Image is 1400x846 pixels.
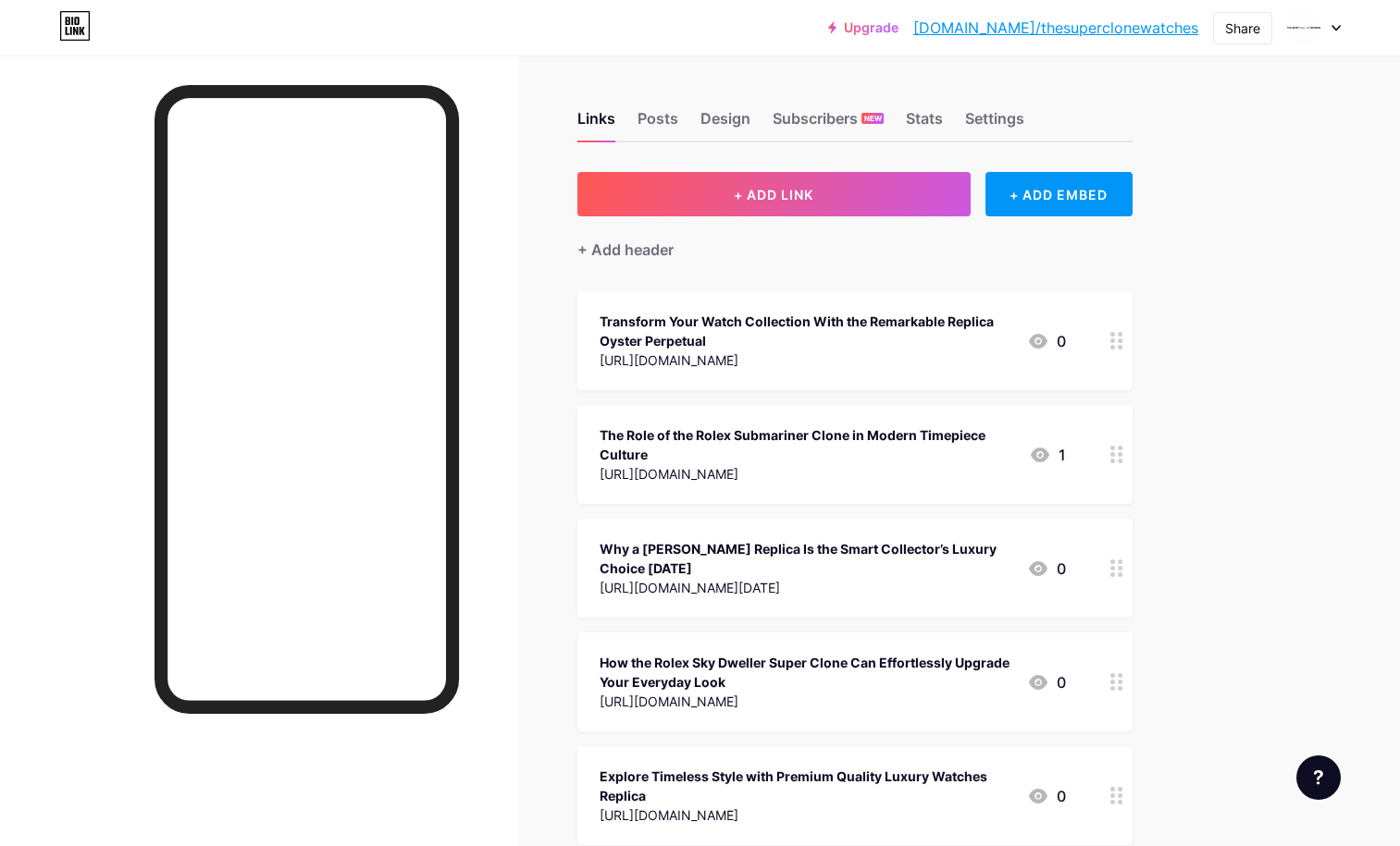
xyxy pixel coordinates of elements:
div: [URL][DOMAIN_NAME] [600,350,1012,370]
div: [URL][DOMAIN_NAME] [600,692,1012,711]
img: thesuperclonewatches [1286,10,1321,45]
div: Subscribers [773,107,884,141]
div: Links [577,107,615,141]
span: NEW [864,113,882,124]
div: 0 [1027,558,1066,580]
button: + ADD LINK [577,172,971,216]
div: 0 [1027,330,1066,352]
div: Share [1225,18,1260,38]
div: Transform Your Watch Collection With the Remarkable Replica Oyster Perpetual [600,312,1012,350]
a: [DOMAIN_NAME]/thesuperclonewatches [913,17,1198,39]
div: Explore Timeless Style with Premium Quality Luxury Watches Replica [600,766,1012,805]
div: Stats [906,107,943,141]
div: 0 [1027,671,1066,693]
a: Upgrade [828,20,898,35]
div: 0 [1027,785,1066,807]
div: How the Rolex Sky Dweller Super Clone Can Effortlessly Upgrade Your Everyday Look [600,653,1012,692]
div: Settings [965,107,1024,141]
div: Posts [638,107,678,141]
div: 1 [1029,444,1066,466]
div: + Add header [577,239,674,261]
div: [URL][DOMAIN_NAME][DATE] [600,578,1012,597]
div: The Role of the Rolex Submariner Clone in Modern Timepiece Culture [600,425,1014,464]
div: + ADD EMBED [985,172,1133,216]
span: + ADD LINK [734,187,813,202]
div: [URL][DOMAIN_NAME] [600,464,1014,484]
div: Design [700,107,750,141]
div: [URL][DOMAIN_NAME] [600,805,1012,825]
div: Why a [PERSON_NAME] Replica Is the Smart Collector’s Luxury Choice [DATE] [600,539,1012,578]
